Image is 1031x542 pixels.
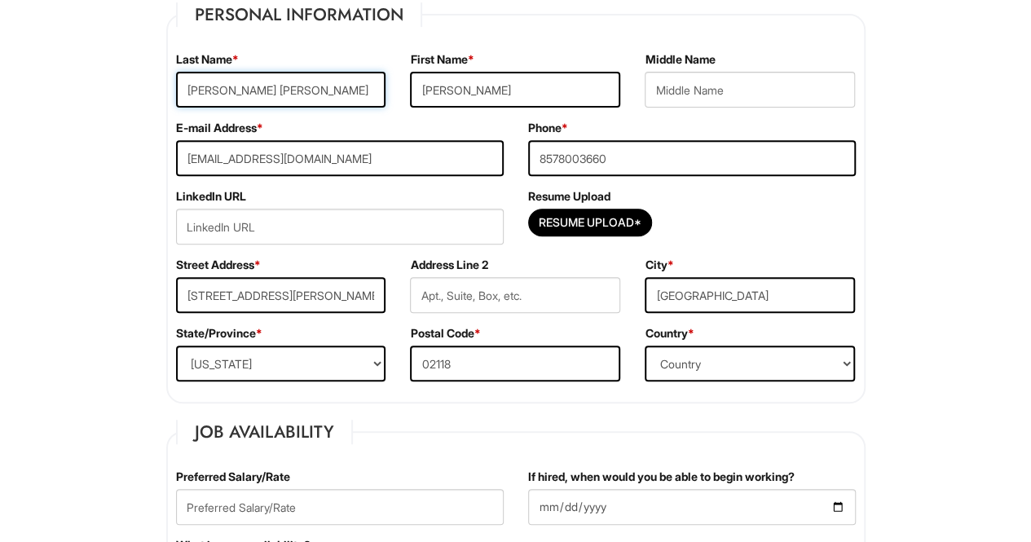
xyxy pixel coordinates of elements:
[176,420,353,444] legend: Job Availability
[528,140,856,176] input: Phone
[645,51,715,68] label: Middle Name
[410,51,474,68] label: First Name
[528,120,568,136] label: Phone
[645,325,694,342] label: Country
[528,469,795,485] label: If hired, when would you be able to begin working?
[410,257,487,273] label: Address Line 2
[176,277,386,313] input: Street Address
[176,140,504,176] input: E-mail Address
[410,277,620,313] input: Apt., Suite, Box, etc.
[176,2,422,27] legend: Personal Information
[528,209,652,236] button: Resume Upload*Resume Upload*
[176,120,263,136] label: E-mail Address
[176,51,239,68] label: Last Name
[176,72,386,108] input: Last Name
[176,209,504,245] input: LinkedIn URL
[176,346,386,381] select: State/Province
[176,188,246,205] label: LinkedIn URL
[645,346,855,381] select: Country
[645,257,673,273] label: City
[645,277,855,313] input: City
[410,346,620,381] input: Postal Code
[176,469,290,485] label: Preferred Salary/Rate
[410,72,620,108] input: First Name
[410,325,480,342] label: Postal Code
[528,188,610,205] label: Resume Upload
[176,489,504,525] input: Preferred Salary/Rate
[645,72,855,108] input: Middle Name
[176,325,262,342] label: State/Province
[176,257,261,273] label: Street Address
